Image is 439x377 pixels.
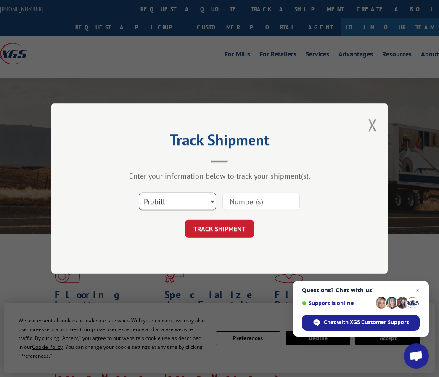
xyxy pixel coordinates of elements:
button: TRACK SHIPMENT [185,220,254,238]
span: Questions? Chat with us! [302,287,420,294]
span: Close chat [413,285,423,295]
div: Enter your information below to track your shipment(s). [93,171,346,181]
span: Chat with XGS Customer Support [324,318,409,326]
div: Chat with XGS Customer Support [302,315,420,331]
button: Close modal [368,114,377,136]
input: Number(s) [222,193,300,210]
div: Open chat [404,343,429,369]
h2: Track Shipment [93,134,346,150]
span: Support is online [302,300,373,306]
